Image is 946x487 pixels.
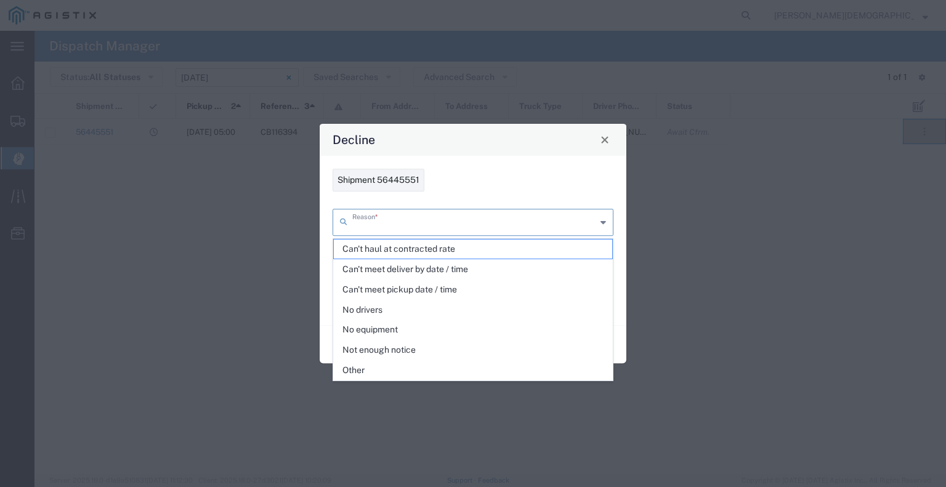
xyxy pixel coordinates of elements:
[596,131,613,148] button: Close
[334,361,612,380] span: Other
[334,260,612,279] span: Can't meet deliver by date / time
[334,340,612,360] span: Not enough notice
[333,131,375,148] h4: Decline
[334,300,612,320] span: No drivers
[333,169,424,191] li: Shipment 56445551
[334,280,612,299] span: Can't meet pickup date / time
[334,320,612,339] span: No equipment
[334,239,612,259] span: Can't haul at contracted rate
